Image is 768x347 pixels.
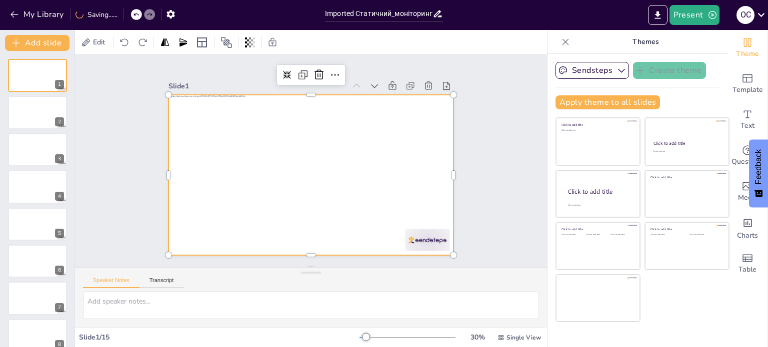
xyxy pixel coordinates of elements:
button: О С [736,5,754,25]
div: Click to add text [610,234,633,236]
div: Layout [194,34,210,50]
button: Speaker Notes [83,277,139,288]
button: Sendsteps [555,62,629,79]
div: 2 [55,117,64,126]
div: Add ready made slides [727,66,767,102]
div: Click to add title [561,123,633,127]
span: Feedback [754,149,763,184]
button: Feedback - Show survey [749,139,768,207]
div: Add a table [727,246,767,282]
div: Click to add text [586,234,608,236]
div: Click to add body [568,204,631,207]
p: Themes [573,30,717,54]
div: Click to add text [653,150,719,153]
span: Theme [736,48,759,59]
button: My Library [7,6,68,22]
span: Single View [506,334,541,342]
div: 7 [55,303,64,312]
span: Media [738,192,757,203]
div: 6 [55,266,64,275]
div: 4 [8,170,67,203]
div: Click to add text [650,234,682,236]
div: Click to add title [650,227,722,231]
div: Add images, graphics, shapes or video [727,174,767,210]
div: Click to add title [653,140,720,146]
div: Change the overall theme [727,30,767,66]
div: Click to add title [568,188,632,196]
button: Add slide [5,35,69,51]
div: 6 [8,245,67,278]
div: Click to add title [650,175,722,179]
div: 5 [55,229,64,238]
div: О С [736,6,754,24]
span: Template [732,84,763,95]
div: 4 [55,192,64,201]
span: Table [738,264,756,275]
span: Charts [737,230,758,241]
div: Click to add text [689,234,721,236]
div: Add text boxes [727,102,767,138]
span: Text [740,120,754,131]
span: Edit [91,37,107,47]
span: Position [220,36,232,48]
div: Get real-time input from your audience [727,138,767,174]
span: Questions [731,156,764,167]
div: Slide 1 / 15 [79,333,359,342]
input: Insert title [325,6,432,21]
button: Apply theme to all slides [555,95,660,109]
button: Export to PowerPoint [648,5,667,25]
div: 3 [55,154,64,163]
div: Saving...... [75,10,117,19]
div: Click to add text [561,129,633,132]
div: 5 [8,208,67,241]
div: 1 [55,80,64,89]
div: 1 [8,59,67,92]
button: Create theme [633,62,706,79]
button: Transcript [139,277,184,288]
div: 7 [8,282,67,315]
div: Slide 1 [186,53,361,99]
div: 2 [8,96,67,129]
div: 30 % [465,333,489,342]
div: 3 [8,133,67,166]
div: Click to add title [561,227,633,231]
button: Present [669,5,719,25]
div: Add charts and graphs [727,210,767,246]
div: Click to add text [561,234,584,236]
